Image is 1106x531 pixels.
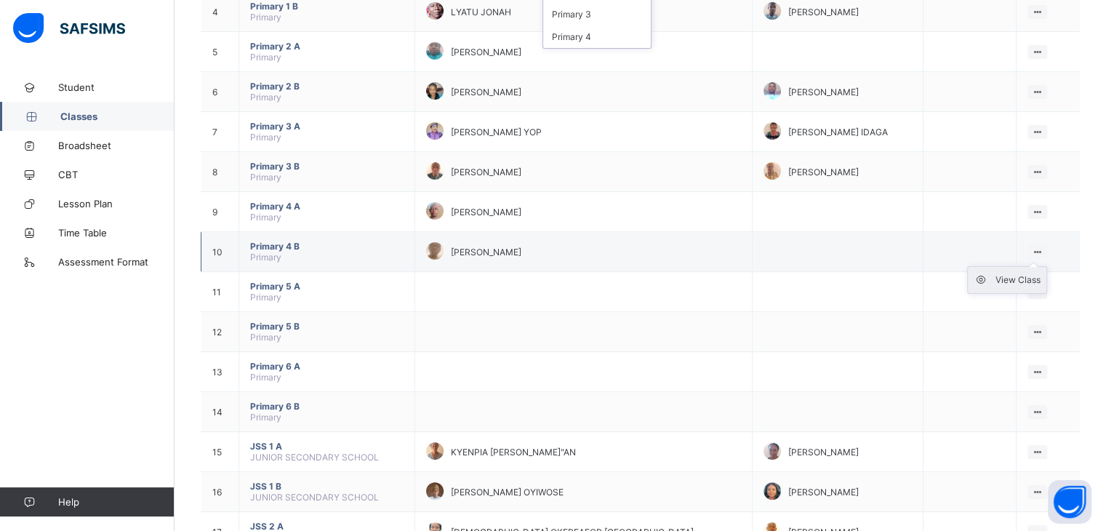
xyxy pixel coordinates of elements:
[13,13,125,44] img: safsims
[250,121,404,132] span: Primary 3 A
[250,132,281,143] span: Primary
[451,7,511,17] span: LYATU JONAH
[250,401,404,412] span: Primary 6 B
[58,496,174,508] span: Help
[451,127,542,137] span: [PERSON_NAME] YOP
[250,172,281,183] span: Primary
[250,412,281,423] span: Primary
[250,492,379,503] span: JUNIOR SECONDARY SCHOOL
[250,1,404,12] span: Primary 1 B
[451,487,564,498] span: [PERSON_NAME] OYIWOSE
[250,292,281,303] span: Primary
[250,481,404,492] span: JSS 1 B
[201,272,239,312] td: 11
[788,127,888,137] span: [PERSON_NAME] IDAGA
[788,7,859,17] span: [PERSON_NAME]
[1048,480,1091,524] button: Open asap
[201,392,239,432] td: 14
[201,192,239,232] td: 9
[250,361,404,372] span: Primary 6 A
[201,112,239,152] td: 7
[451,247,521,257] span: [PERSON_NAME]
[543,25,651,48] div: Primary 4
[250,252,281,263] span: Primary
[58,198,175,209] span: Lesson Plan
[451,47,521,57] span: [PERSON_NAME]
[60,111,175,122] span: Classes
[250,332,281,343] span: Primary
[250,41,404,52] span: Primary 2 A
[58,256,175,268] span: Assessment Format
[250,281,404,292] span: Primary 5 A
[788,87,859,97] span: [PERSON_NAME]
[250,81,404,92] span: Primary 2 B
[58,227,175,239] span: Time Table
[788,447,859,458] span: [PERSON_NAME]
[201,472,239,512] td: 16
[451,447,576,458] span: KYENPIA [PERSON_NAME]"AN
[58,140,175,151] span: Broadsheet
[250,321,404,332] span: Primary 5 B
[788,167,859,177] span: [PERSON_NAME]
[250,372,281,383] span: Primary
[201,312,239,352] td: 12
[995,273,1041,287] div: View Class
[250,212,281,223] span: Primary
[250,52,281,63] span: Primary
[250,201,404,212] span: Primary 4 A
[201,232,239,272] td: 10
[201,32,239,72] td: 5
[250,92,281,103] span: Primary
[451,167,521,177] span: [PERSON_NAME]
[250,161,404,172] span: Primary 3 B
[250,441,404,452] span: JSS 1 A
[250,12,281,23] span: Primary
[451,207,521,217] span: [PERSON_NAME]
[543,3,651,25] div: Primary 3
[201,72,239,112] td: 6
[250,452,379,463] span: JUNIOR SECONDARY SCHOOL
[58,81,175,93] span: Student
[201,152,239,192] td: 8
[788,487,859,498] span: [PERSON_NAME]
[58,169,175,180] span: CBT
[201,352,239,392] td: 13
[250,241,404,252] span: Primary 4 B
[201,432,239,472] td: 15
[451,87,521,97] span: [PERSON_NAME]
